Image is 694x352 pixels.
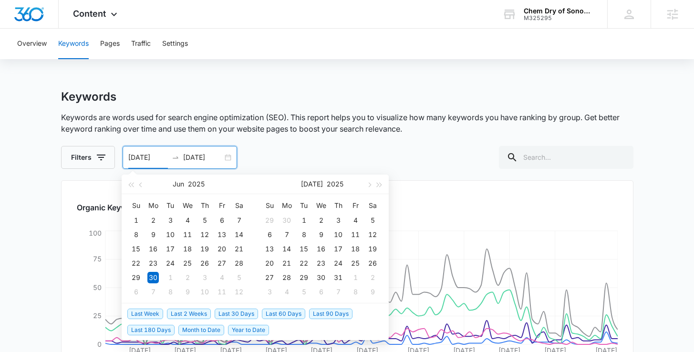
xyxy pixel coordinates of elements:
div: 3 [264,286,275,298]
td: 2025-08-09 [364,285,381,299]
div: 1 [165,272,176,283]
td: 2025-06-25 [179,256,196,270]
div: 31 [332,272,344,283]
div: 11 [216,286,228,298]
input: End date [183,152,223,163]
div: 12 [367,229,378,240]
td: 2025-06-02 [145,213,162,228]
div: 6 [264,229,275,240]
td: 2025-06-04 [179,213,196,228]
div: Domain Overview [36,56,85,62]
div: account name [524,7,593,15]
div: 4 [281,286,292,298]
img: website_grey.svg [15,25,23,32]
td: 2025-06-19 [196,242,213,256]
td: 2025-06-15 [127,242,145,256]
td: 2025-08-08 [347,285,364,299]
td: 2025-06-21 [230,242,248,256]
tspan: 100 [89,229,102,237]
div: 22 [130,258,142,269]
td: 2025-07-05 [364,213,381,228]
div: 10 [332,229,344,240]
td: 2025-07-24 [330,256,347,270]
div: 5 [199,215,210,226]
div: 27 [216,258,228,269]
div: 2 [315,215,327,226]
th: Sa [364,198,381,213]
td: 2025-06-09 [145,228,162,242]
div: account id [524,15,593,21]
th: Th [330,198,347,213]
button: Overview [17,29,47,59]
div: 29 [264,215,275,226]
div: 16 [315,243,327,255]
div: 1 [350,272,361,283]
td: 2025-06-27 [213,256,230,270]
td: 2025-07-03 [196,270,213,285]
input: Start date [128,152,168,163]
tspan: 50 [93,283,102,291]
th: Fr [213,198,230,213]
th: Su [127,198,145,213]
div: 21 [233,243,245,255]
div: 9 [315,229,327,240]
td: 2025-06-29 [127,270,145,285]
div: 8 [130,229,142,240]
button: Keywords [58,29,89,59]
div: 25 [350,258,361,269]
th: Tu [295,198,312,213]
div: 10 [165,229,176,240]
td: 2025-07-25 [347,256,364,270]
tspan: 75 [93,255,102,263]
td: 2025-06-23 [145,256,162,270]
td: 2025-07-08 [162,285,179,299]
th: Sa [230,198,248,213]
td: 2025-07-17 [330,242,347,256]
td: 2025-07-01 [295,213,312,228]
td: 2025-06-10 [162,228,179,242]
div: 5 [233,272,245,283]
td: 2025-06-17 [162,242,179,256]
th: We [312,198,330,213]
div: 3 [165,215,176,226]
div: 19 [199,243,210,255]
td: 2025-07-06 [127,285,145,299]
span: to [172,154,179,161]
td: 2025-08-01 [347,270,364,285]
td: 2025-07-07 [278,228,295,242]
td: 2025-07-12 [364,228,381,242]
div: 11 [182,229,193,240]
div: 19 [367,243,378,255]
td: 2025-07-11 [213,285,230,299]
div: 18 [182,243,193,255]
button: Traffic [131,29,151,59]
div: 6 [315,286,327,298]
td: 2025-07-10 [196,285,213,299]
th: Th [196,198,213,213]
div: 21 [281,258,292,269]
div: 4 [182,215,193,226]
div: 15 [298,243,310,255]
div: Keywords by Traffic [105,56,161,62]
td: 2025-08-02 [364,270,381,285]
td: 2025-08-05 [295,285,312,299]
td: 2025-07-15 [295,242,312,256]
td: 2025-06-07 [230,213,248,228]
td: 2025-07-16 [312,242,330,256]
td: 2025-08-03 [261,285,278,299]
button: Filters [61,146,115,169]
div: 29 [130,272,142,283]
td: 2025-07-05 [230,270,248,285]
div: 29 [298,272,310,283]
button: Jun [173,175,184,194]
td: 2025-07-27 [261,270,278,285]
div: 20 [216,243,228,255]
td: 2025-07-11 [347,228,364,242]
h2: Organic Keyword Ranking [77,202,618,213]
div: 30 [147,272,159,283]
button: 2025 [327,175,343,194]
td: 2025-06-11 [179,228,196,242]
div: 26 [199,258,210,269]
td: 2025-06-16 [145,242,162,256]
div: 10 [199,286,210,298]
